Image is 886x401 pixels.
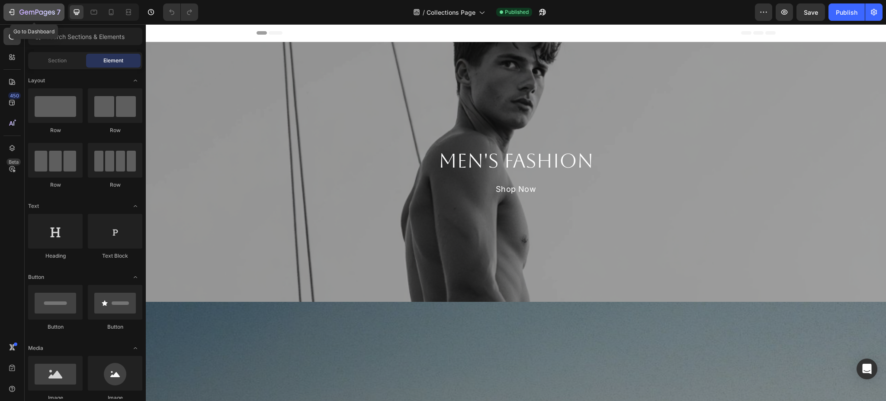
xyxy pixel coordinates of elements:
span: Element [103,57,123,65]
div: Text Block [88,252,142,260]
div: 450 [8,92,21,99]
span: Toggle open [128,270,142,284]
span: Toggle open [128,199,142,213]
div: Row [88,126,142,134]
span: Published [505,8,529,16]
button: 7 [3,3,64,21]
span: Layout [28,77,45,84]
button: Save [796,3,825,21]
button: Publish [828,3,865,21]
div: Row [28,126,83,134]
div: Beta [6,158,21,165]
div: Publish [836,8,857,17]
span: / [423,8,425,17]
span: Toggle open [128,74,142,87]
span: Section [48,57,67,65]
div: Open Intercom Messenger [857,359,877,379]
p: 7 [57,7,61,17]
span: Text [28,202,39,210]
div: Heading [28,252,83,260]
span: Button [28,273,44,281]
div: Undo/Redo [163,3,198,21]
div: Row [88,181,142,189]
span: Toggle open [128,341,142,355]
a: Shop Now [345,161,395,170]
div: Row [28,181,83,189]
div: Button [28,323,83,331]
span: Save [804,9,818,16]
button: Shop Now [345,158,395,172]
div: Button [88,323,142,331]
span: Media [28,344,43,352]
iframe: Design area [146,24,886,401]
span: Collections Page [427,8,475,17]
input: Search Sections & Elements [28,28,142,45]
